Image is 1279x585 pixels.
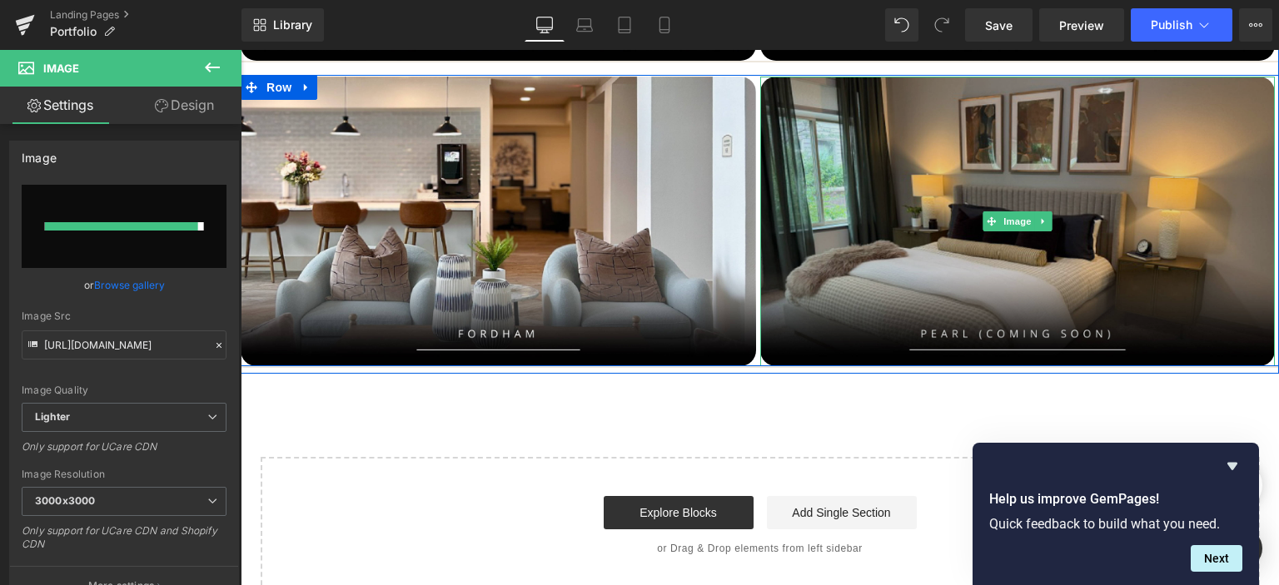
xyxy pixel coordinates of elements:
[35,410,70,423] b: Lighter
[22,468,226,480] div: Image Resolution
[22,440,226,464] div: Only support for UCare CDN
[241,8,324,42] a: New Library
[759,161,794,181] span: Image
[1039,8,1124,42] a: Preview
[22,330,226,359] input: Link
[50,8,241,22] a: Landing Pages
[1131,8,1232,42] button: Publish
[22,25,55,50] span: Row
[1151,18,1192,32] span: Publish
[22,310,226,322] div: Image Src
[55,25,77,50] a: Expand / Collapse
[605,8,644,42] a: Tablet
[526,446,676,479] a: Add Single Section
[47,493,993,504] p: or Drag & Drop elements from left sidebar
[94,270,165,300] a: Browse gallery
[22,276,226,294] div: or
[989,516,1242,532] p: Quick feedback to build what you need.
[885,8,918,42] button: Undo
[50,25,97,38] span: Portfolio
[273,17,312,32] span: Library
[925,8,958,42] button: Redo
[794,161,812,181] a: Expand / Collapse
[989,489,1242,509] h2: Help us improve GemPages!
[1191,545,1242,572] button: Next question
[363,446,513,479] a: Explore Blocks
[989,456,1242,572] div: Help us improve GemPages!
[525,8,565,42] a: Desktop
[43,62,79,75] span: Image
[1059,17,1104,34] span: Preview
[1222,456,1242,476] button: Hide survey
[985,17,1013,34] span: Save
[35,494,95,507] b: 3000x3000
[22,384,226,396] div: Image Quality
[22,141,57,165] div: Image
[644,8,684,42] a: Mobile
[22,524,226,562] div: Only support for UCare CDN and Shopify CDN
[124,87,245,124] a: Design
[1239,8,1272,42] button: More
[565,8,605,42] a: Laptop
